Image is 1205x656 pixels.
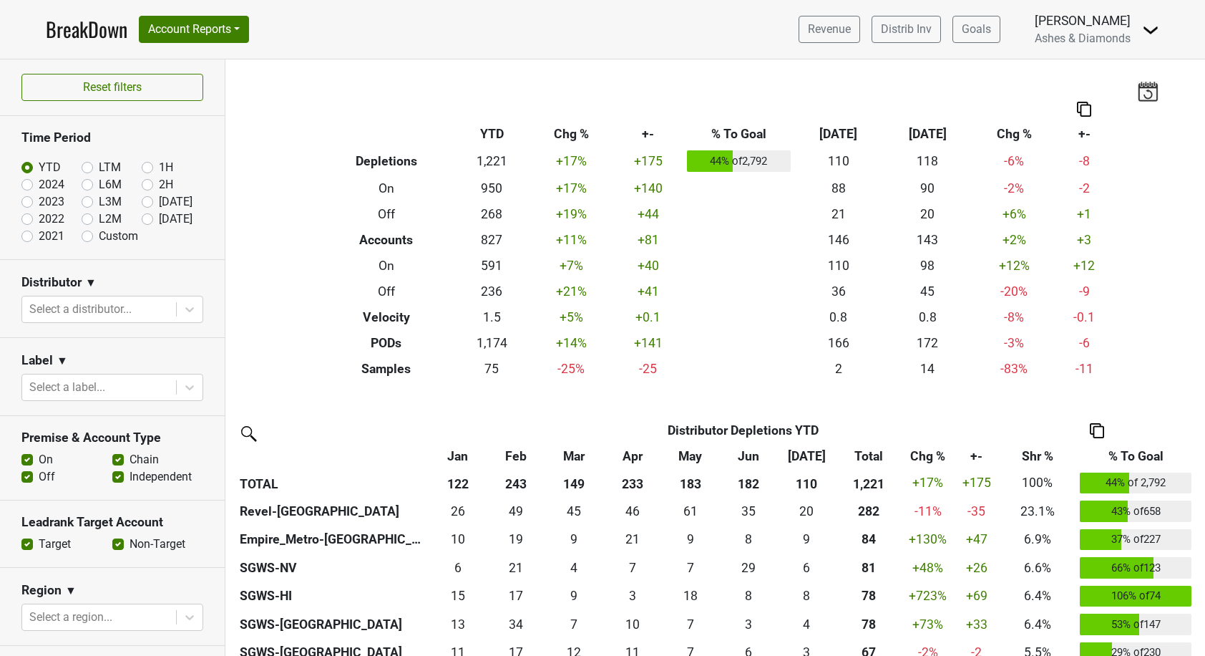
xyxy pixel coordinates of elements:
[902,554,955,582] td: +48 %
[613,279,684,304] td: +41
[883,253,972,279] td: 98
[972,147,1056,175] td: -6 %
[545,610,603,639] td: 6.663
[839,615,898,634] div: 78
[999,582,1076,611] td: 6.4%
[236,582,429,611] th: SGWS-HI
[21,430,203,445] h3: Premise & Account Type
[139,16,249,43] button: Account Reports
[972,279,1056,304] td: -20 %
[545,497,603,526] td: 45
[318,227,454,253] th: Accounts
[972,175,1056,201] td: -2 %
[836,582,902,611] th: 78.166
[607,615,658,634] div: 10
[613,304,684,330] td: +0.1
[530,253,613,279] td: +7 %
[1035,32,1131,45] span: Ashes & Diamonds
[883,175,972,201] td: 90
[21,130,203,145] h3: Time Period
[429,497,487,526] td: 26
[454,147,530,175] td: 1,221
[607,587,658,605] div: 3
[318,201,454,227] th: Off
[872,16,941,43] a: Distrib Inv
[490,587,542,605] div: 17
[1056,201,1113,227] td: +1
[683,121,794,147] th: % To Goal
[603,582,661,611] td: 2.916
[723,615,774,634] div: 3
[665,587,716,605] div: 18
[781,530,832,549] div: 9
[972,304,1056,330] td: -8 %
[159,211,192,228] label: [DATE]
[972,253,1056,279] td: +12 %
[530,175,613,201] td: +17 %
[1056,227,1113,253] td: +3
[603,469,661,498] th: 233
[549,530,600,549] div: 9
[545,443,603,469] th: Mar: activate to sort column ascending
[549,587,600,605] div: 9
[487,526,545,554] td: 19
[46,14,127,44] a: BreakDown
[661,610,719,639] td: 6.748
[778,497,836,526] td: 20.25
[454,201,530,227] td: 268
[429,582,487,611] td: 14.583
[603,497,661,526] td: 45.667
[972,356,1056,382] td: -83 %
[778,554,836,582] td: 6.083
[972,121,1056,147] th: Chg %
[99,228,138,245] label: Custom
[318,330,454,356] th: PODs
[613,147,684,175] td: +175
[530,121,613,147] th: Chg %
[159,193,192,211] label: [DATE]
[607,530,658,549] div: 21
[794,356,883,382] td: 2
[999,497,1076,526] td: 23.1%
[429,526,487,554] td: 9.5
[836,443,902,469] th: Total: activate to sort column ascending
[883,330,972,356] td: 172
[665,502,716,521] div: 61
[1056,175,1113,201] td: -2
[603,610,661,639] td: 10.251
[236,469,429,498] th: TOTAL
[318,279,454,304] th: Off
[429,554,487,582] td: 6.417
[1076,443,1195,469] th: % To Goal: activate to sort column ascending
[429,443,487,469] th: Jan: activate to sort column ascending
[603,443,661,469] th: Apr: activate to sort column ascending
[781,587,832,605] div: 8
[972,201,1056,227] td: +6 %
[958,615,995,634] div: +33
[778,610,836,639] td: 4.248
[902,497,955,526] td: -11 %
[836,610,902,639] th: 77.895
[1056,147,1113,175] td: -8
[902,582,955,611] td: +723 %
[545,554,603,582] td: 4.25
[719,497,777,526] td: 35
[236,526,429,554] th: Empire_Metro-[GEOGRAPHIC_DATA]
[972,330,1056,356] td: -3 %
[1035,11,1131,30] div: [PERSON_NAME]
[429,610,487,639] td: 12.579
[39,451,53,468] label: On
[1090,423,1104,438] img: Copy to clipboard
[432,559,484,577] div: 6
[99,159,121,176] label: LTM
[1056,253,1113,279] td: +12
[1142,21,1159,39] img: Dropdown Menu
[723,559,774,577] div: 29
[65,582,77,599] span: ▼
[883,304,972,330] td: 0.8
[432,615,484,634] div: 13
[781,559,832,577] div: 6
[39,193,64,211] label: 2023
[454,227,530,253] td: 827
[487,610,545,639] td: 34.156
